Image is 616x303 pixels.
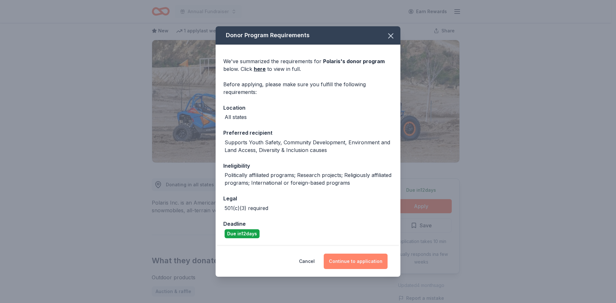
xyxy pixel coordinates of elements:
[216,26,400,45] div: Donor Program Requirements
[225,171,393,187] div: Politically affiliated programs; Research projects; Religiously affiliated programs; Internationa...
[225,229,260,238] div: Due in 12 days
[223,80,393,96] div: Before applying, please make sure you fulfill the following requirements:
[323,58,385,64] span: Polaris 's donor program
[225,139,393,154] div: Supports Youth Safety, Community Development, Environment and Land Access, Diversity & Inclusion ...
[223,162,393,170] div: Ineligibility
[223,194,393,203] div: Legal
[223,104,393,112] div: Location
[254,65,266,73] a: here
[223,129,393,137] div: Preferred recipient
[225,113,247,121] div: All states
[225,204,268,212] div: 501(c)(3) required
[299,254,315,269] button: Cancel
[223,220,393,228] div: Deadline
[223,57,393,73] div: We've summarized the requirements for below. Click to view in full.
[324,254,388,269] button: Continue to application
